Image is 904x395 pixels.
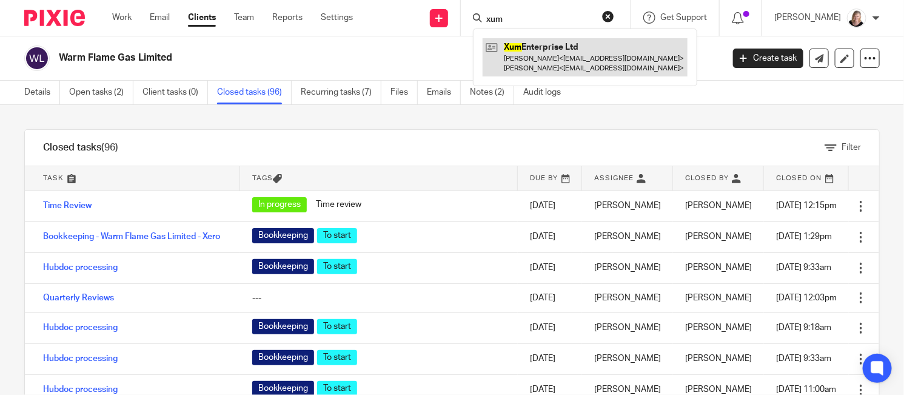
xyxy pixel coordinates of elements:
[523,81,570,104] a: Audit logs
[518,283,582,312] td: [DATE]
[776,263,831,272] span: [DATE] 9:33am
[272,12,303,24] a: Reports
[43,201,92,210] a: Time Review
[101,143,118,152] span: (96)
[660,13,707,22] span: Get Support
[317,350,357,365] span: To start
[43,294,114,302] a: Quarterly Reviews
[43,385,118,394] a: Hubdoc processing
[301,81,381,104] a: Recurring tasks (7)
[317,228,357,243] span: To start
[582,283,673,312] td: [PERSON_NAME]
[774,12,841,24] p: [PERSON_NAME]
[685,294,752,302] span: [PERSON_NAME]
[582,312,673,343] td: [PERSON_NAME]
[518,221,582,252] td: [DATE]
[776,354,831,363] span: [DATE] 9:33am
[842,143,861,152] span: Filter
[43,354,118,363] a: Hubdoc processing
[685,354,752,363] span: [PERSON_NAME]
[776,294,837,302] span: [DATE] 12:03pm
[24,81,60,104] a: Details
[390,81,418,104] a: Files
[582,221,673,252] td: [PERSON_NAME]
[685,232,752,241] span: [PERSON_NAME]
[112,12,132,24] a: Work
[582,252,673,283] td: [PERSON_NAME]
[188,12,216,24] a: Clients
[252,319,314,334] span: Bookkeeping
[252,197,307,212] span: In progress
[252,228,314,243] span: Bookkeeping
[252,350,314,365] span: Bookkeeping
[240,166,518,191] th: Tags
[685,201,752,210] span: [PERSON_NAME]
[518,252,582,283] td: [DATE]
[602,10,614,22] button: Clear
[776,385,836,394] span: [DATE] 11:00am
[142,81,208,104] a: Client tasks (0)
[24,46,50,71] img: svg%3E
[518,343,582,374] td: [DATE]
[317,259,357,274] span: To start
[582,343,673,374] td: [PERSON_NAME]
[317,319,357,334] span: To start
[234,12,254,24] a: Team
[470,81,514,104] a: Notes (2)
[518,312,582,343] td: [DATE]
[252,259,314,274] span: Bookkeeping
[252,292,506,304] div: ---
[847,8,866,28] img: K%20Garrattley%20headshot%20black%20top%20cropped.jpg
[43,232,220,241] a: Bookkeeping - Warm Flame Gas Limited - Xero
[427,81,461,104] a: Emails
[485,15,594,25] input: Search
[321,12,353,24] a: Settings
[582,191,673,221] td: [PERSON_NAME]
[24,10,85,26] img: Pixie
[776,201,837,210] span: [DATE] 12:15pm
[310,197,367,212] span: Time review
[43,323,118,332] a: Hubdoc processing
[685,263,752,272] span: [PERSON_NAME]
[685,323,752,332] span: [PERSON_NAME]
[733,49,803,68] a: Create task
[776,323,831,332] span: [DATE] 9:18am
[518,191,582,221] td: [DATE]
[776,232,832,241] span: [DATE] 1:29pm
[59,52,584,64] h2: Warm Flame Gas Limited
[43,141,118,154] h1: Closed tasks
[150,12,170,24] a: Email
[69,81,133,104] a: Open tasks (2)
[43,263,118,272] a: Hubdoc processing
[217,81,292,104] a: Closed tasks (96)
[685,385,752,394] span: [PERSON_NAME]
